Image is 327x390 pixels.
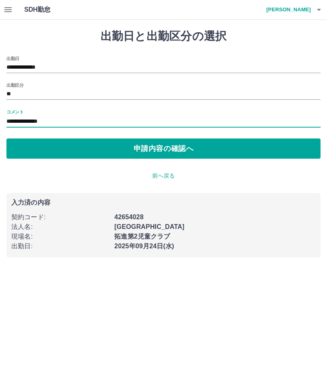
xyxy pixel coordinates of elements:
[11,241,109,251] p: 出勤日 :
[114,214,143,220] b: 42654028
[114,243,174,250] b: 2025年09月24日(水)
[11,212,109,222] p: 契約コード :
[6,82,23,88] label: 出勤区分
[11,222,109,232] p: 法人名 :
[6,29,321,43] h1: 出勤日と出勤区分の選択
[6,109,23,115] label: コメント
[114,233,170,240] b: 拓進第2児童クラブ
[11,199,316,206] p: 入力済の内容
[6,55,19,61] label: 出勤日
[6,172,321,180] p: 前へ戻る
[6,138,321,159] button: 申請内容の確認へ
[11,232,109,241] p: 現場名 :
[114,223,184,230] b: [GEOGRAPHIC_DATA]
